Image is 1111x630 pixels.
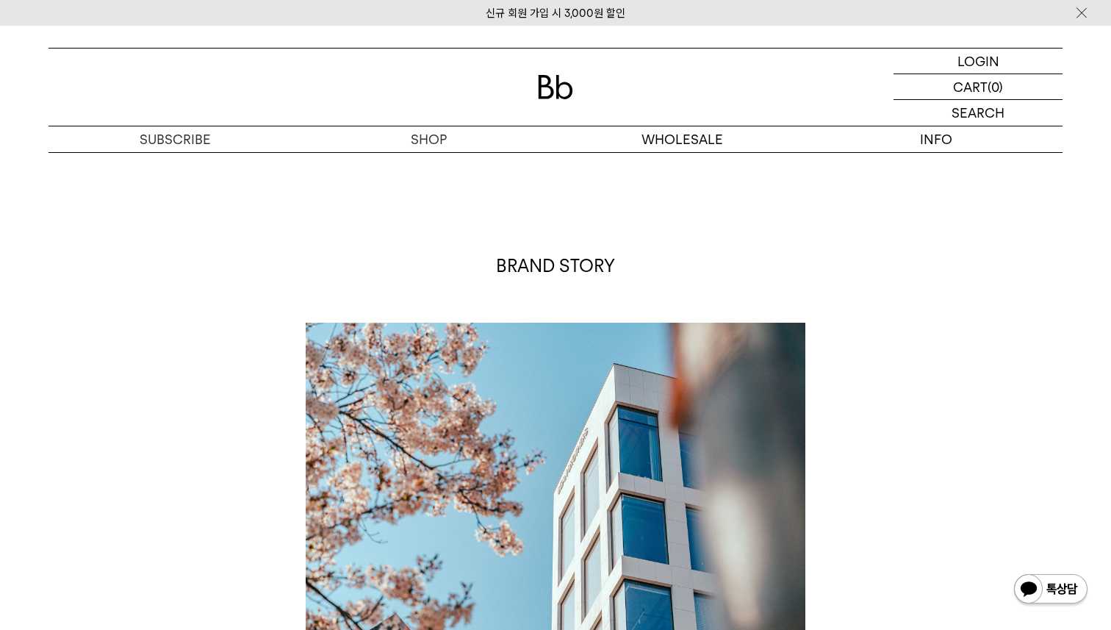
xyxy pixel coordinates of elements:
[952,100,1004,126] p: SEARCH
[1013,573,1089,608] img: 카카오톡 채널 1:1 채팅 버튼
[306,254,805,279] p: BRAND STORY
[988,74,1003,99] p: (0)
[894,74,1063,100] a: CART (0)
[486,7,625,20] a: 신규 회원 가입 시 3,000원 할인
[957,49,999,74] p: LOGIN
[809,126,1063,152] p: INFO
[302,126,555,152] a: SHOP
[48,126,302,152] a: SUBSCRIBE
[555,126,809,152] p: WHOLESALE
[894,49,1063,74] a: LOGIN
[953,74,988,99] p: CART
[538,75,573,99] img: 로고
